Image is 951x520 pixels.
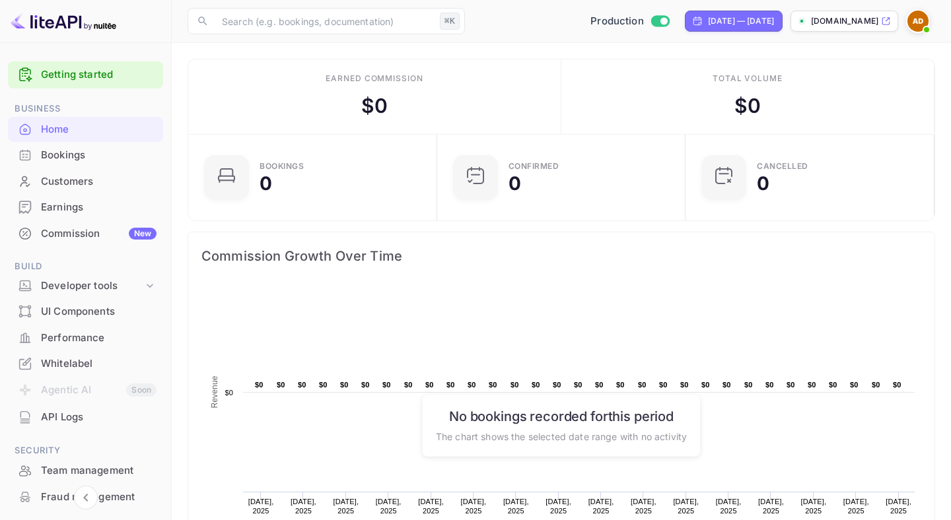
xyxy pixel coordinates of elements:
[8,484,163,509] a: Fraud management
[509,174,521,193] div: 0
[716,498,742,515] text: [DATE], 2025
[595,381,604,389] text: $0
[8,325,163,350] a: Performance
[41,226,157,242] div: Commission
[8,195,163,219] a: Earnings
[8,325,163,351] div: Performance
[8,61,163,88] div: Getting started
[41,331,157,346] div: Performance
[8,405,163,429] a: API Logs
[8,102,163,116] span: Business
[8,143,163,167] a: Bookings
[8,458,163,482] a: Team management
[210,375,219,408] text: Revenue
[436,429,687,443] p: The chart shows the selected date range with no activity
[340,381,349,389] text: $0
[8,458,163,484] div: Team management
[850,381,859,389] text: $0
[418,498,444,515] text: [DATE], 2025
[8,484,163,510] div: Fraud management
[616,381,625,389] text: $0
[436,408,687,424] h6: No bookings recorded for this period
[829,381,837,389] text: $0
[8,143,163,168] div: Bookings
[503,498,529,515] text: [DATE], 2025
[893,381,901,389] text: $0
[8,351,163,375] a: Whitelabel
[532,381,540,389] text: $0
[734,91,761,121] div: $ 0
[758,498,784,515] text: [DATE], 2025
[590,14,644,29] span: Production
[808,381,816,389] text: $0
[8,299,163,323] a: UI Components
[701,381,710,389] text: $0
[8,195,163,220] div: Earnings
[41,356,157,372] div: Whitelabel
[382,381,391,389] text: $0
[8,221,163,247] div: CommissionNew
[446,381,455,389] text: $0
[757,174,769,193] div: 0
[260,174,272,193] div: 0
[638,381,647,389] text: $0
[8,351,163,377] div: Whitelabel
[41,174,157,189] div: Customers
[41,122,157,137] div: Home
[8,169,163,195] div: Customers
[468,381,476,389] text: $0
[8,117,163,143] div: Home
[361,91,388,121] div: $ 0
[361,381,370,389] text: $0
[713,73,783,84] div: Total volume
[8,117,163,141] a: Home
[41,410,157,425] div: API Logs
[8,169,163,193] a: Customers
[8,299,163,325] div: UI Components
[319,381,328,389] text: $0
[425,381,434,389] text: $0
[757,162,808,170] div: CANCELLED
[800,498,826,515] text: [DATE], 2025
[787,381,795,389] text: $0
[298,381,306,389] text: $0
[511,381,519,389] text: $0
[461,498,487,515] text: [DATE], 2025
[404,381,413,389] text: $0
[201,245,921,267] span: Commission Growth Over Time
[376,498,402,515] text: [DATE], 2025
[129,228,157,240] div: New
[225,389,233,397] text: $0
[872,381,880,389] text: $0
[631,498,656,515] text: [DATE], 2025
[255,381,264,389] text: $0
[509,162,559,170] div: Confirmed
[41,148,157,163] div: Bookings
[489,381,497,389] text: $0
[8,443,163,458] span: Security
[277,381,285,389] text: $0
[41,463,157,478] div: Team management
[907,11,929,32] img: Abdelkabir Drifi
[673,498,699,515] text: [DATE], 2025
[553,381,561,389] text: $0
[722,381,731,389] text: $0
[248,498,274,515] text: [DATE], 2025
[326,73,423,84] div: Earned commission
[585,14,674,29] div: Switch to Sandbox mode
[588,498,614,515] text: [DATE], 2025
[811,15,878,27] p: [DOMAIN_NAME]
[440,13,460,30] div: ⌘K
[74,486,98,509] button: Collapse navigation
[8,405,163,430] div: API Logs
[546,498,571,515] text: [DATE], 2025
[11,11,116,32] img: LiteAPI logo
[659,381,668,389] text: $0
[8,275,163,298] div: Developer tools
[333,498,359,515] text: [DATE], 2025
[708,15,774,27] div: [DATE] — [DATE]
[843,498,869,515] text: [DATE], 2025
[41,278,143,294] div: Developer tools
[886,498,911,515] text: [DATE], 2025
[8,221,163,245] a: CommissionNew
